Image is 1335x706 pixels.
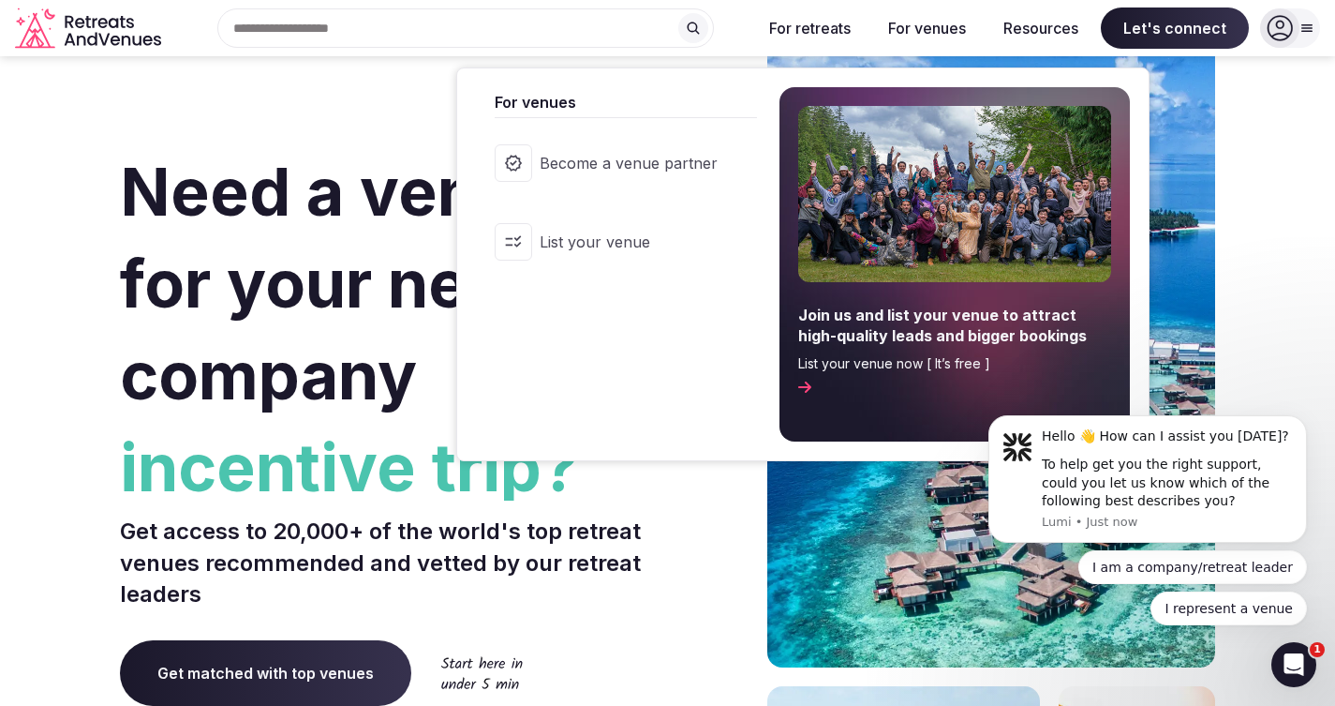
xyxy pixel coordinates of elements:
img: For venues [798,106,1111,282]
span: incentive trip? [120,422,660,514]
button: Resources [988,8,1093,49]
a: Become a venue partner [476,126,757,201]
iframe: Intercom notifications message [960,312,1335,655]
button: For retreats [754,8,866,49]
span: 1 [1310,642,1325,657]
iframe: Intercom live chat [1271,642,1316,687]
a: Get matched with top venues [120,640,411,706]
span: For venues [495,91,757,113]
span: Become a venue partner [540,153,718,173]
a: List your venue [476,204,757,279]
svg: Retreats and Venues company logo [15,8,165,50]
a: Join us and list your venue to attract high-quality leads and bigger bookingsList your venue now ... [779,87,1130,442]
p: Get access to 20,000+ of the world's top retreat venues recommended and vetted by our retreat lea... [120,516,660,610]
span: List your venue [540,232,718,252]
a: Visit the homepage [15,8,165,50]
span: Let's connect [1101,8,1249,49]
img: Start here in under 5 min [441,656,523,689]
span: Join us and list your venue to attract high-quality leads and bigger bookings [798,305,1111,347]
button: For venues [873,8,981,49]
span: Need a venue for your next company [120,152,557,415]
span: List your venue now [ It’s free ] [798,354,1111,373]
